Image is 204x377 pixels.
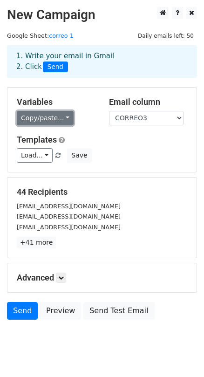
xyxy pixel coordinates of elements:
div: 1. Write your email in Gmail 2. Click [9,51,195,72]
button: Save [67,148,91,163]
a: Load... [17,148,53,163]
a: Send Test Email [83,302,154,320]
h5: Email column [109,97,187,107]
h5: Variables [17,97,95,107]
small: [EMAIL_ADDRESS][DOMAIN_NAME] [17,203,121,210]
span: Send [43,62,68,73]
a: correo 1 [49,32,74,39]
small: Google Sheet: [7,32,74,39]
a: Send [7,302,38,320]
a: Copy/paste... [17,111,74,125]
iframe: Chat Widget [157,332,204,377]
small: [EMAIL_ADDRESS][DOMAIN_NAME] [17,224,121,231]
div: Widget de chat [157,332,204,377]
span: Daily emails left: 50 [135,31,197,41]
h5: 44 Recipients [17,187,187,197]
a: Templates [17,135,57,144]
h5: Advanced [17,273,187,283]
a: Daily emails left: 50 [135,32,197,39]
h2: New Campaign [7,7,197,23]
a: Preview [40,302,81,320]
a: +41 more [17,237,56,248]
small: [EMAIL_ADDRESS][DOMAIN_NAME] [17,213,121,220]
